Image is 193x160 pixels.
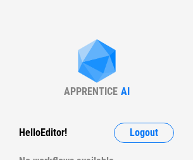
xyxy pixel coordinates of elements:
div: Hello Editor ! [19,123,67,143]
span: Logout [130,128,158,138]
div: AI [121,85,130,97]
img: Apprentice AI [72,39,122,85]
button: Logout [114,123,174,143]
div: APPRENTICE [64,85,118,97]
